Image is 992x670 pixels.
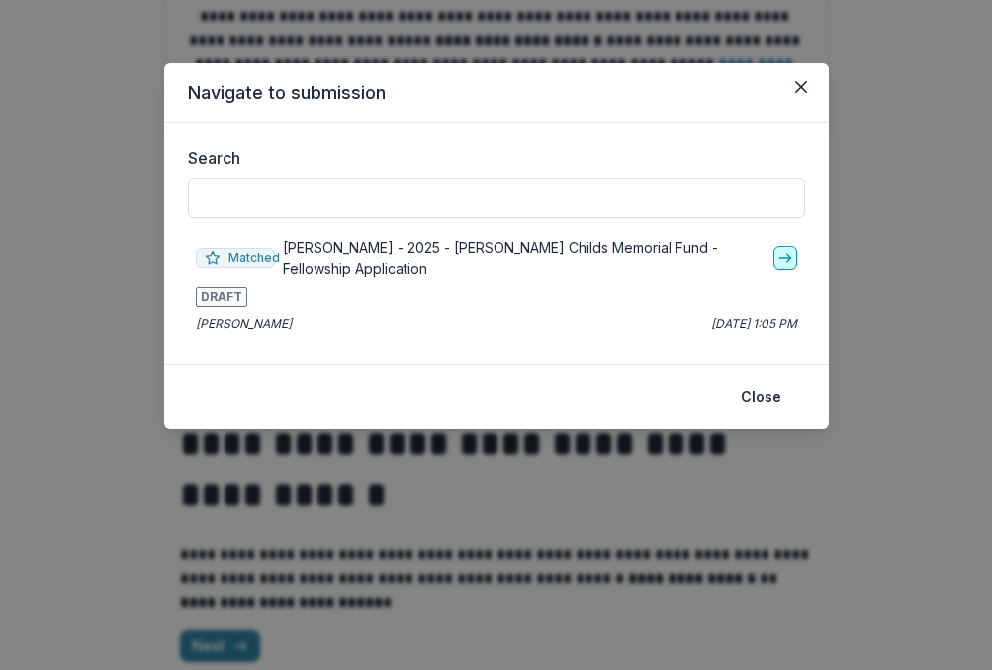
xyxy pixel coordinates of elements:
p: [DATE] 1:05 PM [711,315,797,333]
label: Search [188,146,793,170]
button: Close [785,71,817,103]
a: go-to [773,246,797,270]
span: Matched [196,248,276,268]
button: Close [729,381,793,413]
span: DRAFT [196,287,247,307]
p: [PERSON_NAME] - 2025 - [PERSON_NAME] Childs Memorial Fund - Fellowship Application [283,238,765,279]
header: Navigate to submission [164,63,829,123]
p: [PERSON_NAME] [196,315,292,333]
